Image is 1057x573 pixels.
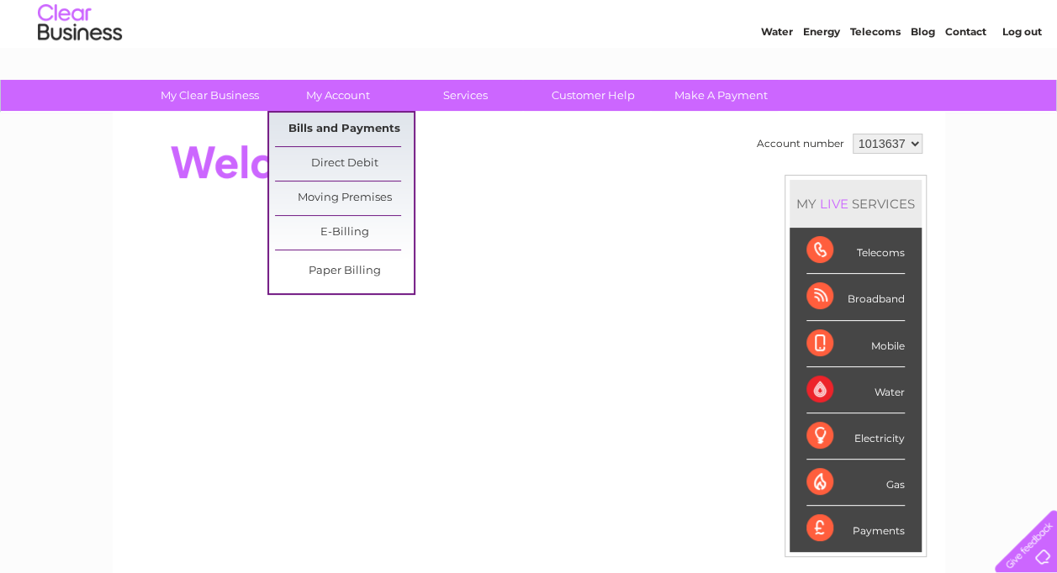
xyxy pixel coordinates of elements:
[806,506,905,551] div: Payments
[806,413,905,460] div: Electricity
[132,9,927,81] div: Clear Business is a trading name of Verastar Limited (registered in [GEOGRAPHIC_DATA] No. 3667643...
[803,71,840,84] a: Energy
[911,71,935,84] a: Blog
[275,216,414,250] a: E-Billing
[850,71,901,84] a: Telecoms
[740,8,856,29] a: 0333 014 3131
[761,71,793,84] a: Water
[275,181,414,215] a: Moving Premises
[275,255,414,288] a: Paper Billing
[275,147,414,181] a: Direct Debit
[790,180,922,228] div: MY SERVICES
[275,113,414,146] a: Bills and Payments
[753,129,848,158] td: Account number
[945,71,986,84] a: Contact
[37,44,123,95] img: logo.png
[806,367,905,413] div: Water
[652,80,790,111] a: Make A Payment
[806,228,905,274] div: Telecoms
[268,80,407,111] a: My Account
[806,460,905,506] div: Gas
[817,196,852,212] div: LIVE
[524,80,663,111] a: Customer Help
[396,80,535,111] a: Services
[1002,71,1041,84] a: Log out
[806,321,905,367] div: Mobile
[806,274,905,320] div: Broadband
[140,80,279,111] a: My Clear Business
